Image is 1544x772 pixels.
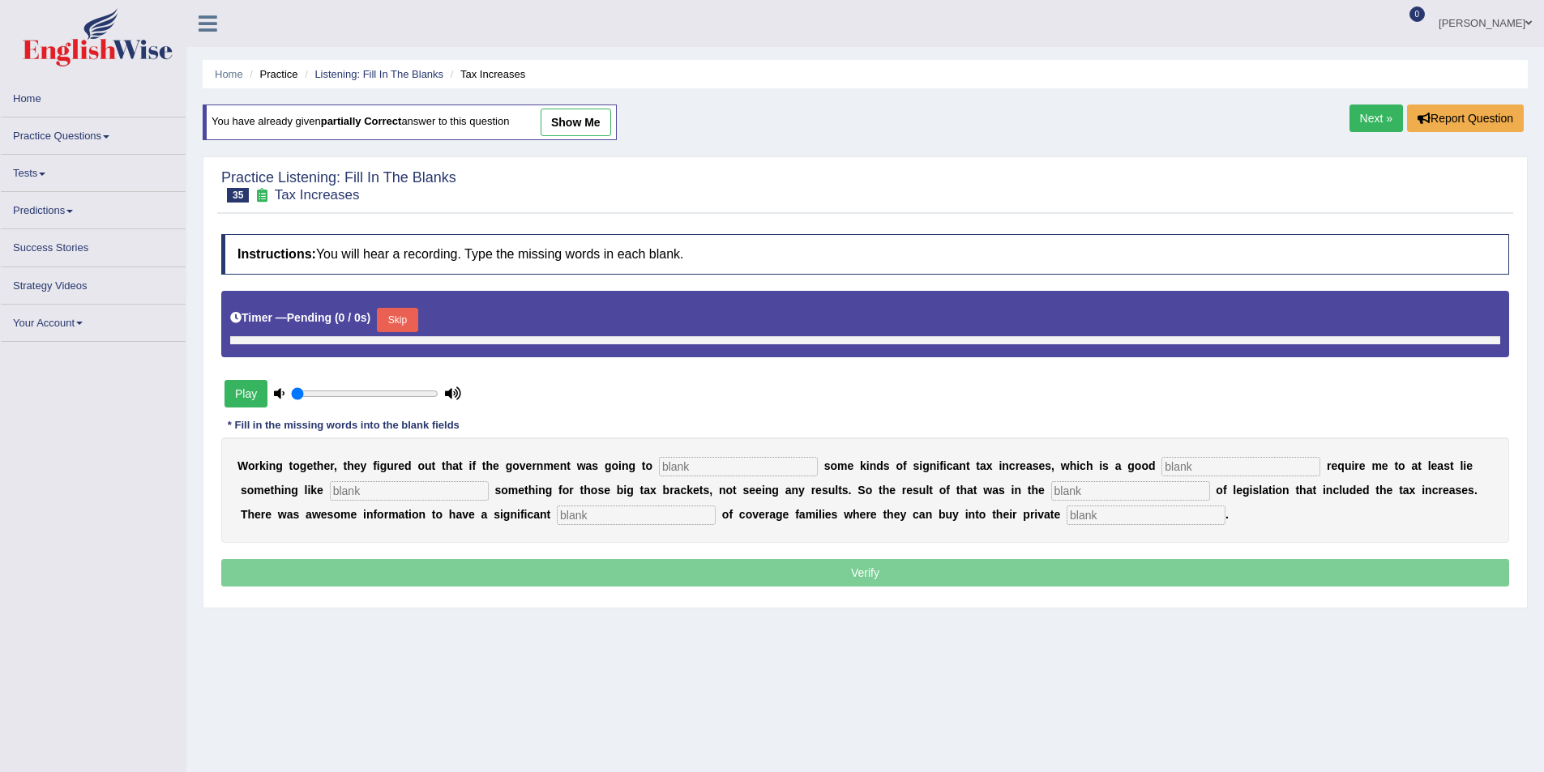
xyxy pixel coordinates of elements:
[225,380,267,407] button: Play
[1031,484,1038,497] b: h
[1443,484,1449,497] b: e
[947,459,953,472] b: c
[237,247,316,261] b: Instructions:
[227,188,249,203] span: 35
[1418,459,1422,472] b: t
[237,459,248,472] b: W
[314,68,443,80] a: Listening: Fill In The Blanks
[835,484,838,497] b: l
[824,459,831,472] b: s
[394,459,398,472] b: r
[922,459,930,472] b: g
[330,481,489,501] input: blank
[956,484,960,497] b: t
[398,459,404,472] b: e
[447,66,525,82] li: Tax Increases
[259,459,266,472] b: k
[377,308,417,332] button: Skip
[506,459,513,472] b: g
[1354,459,1358,472] b: r
[622,459,629,472] b: n
[221,234,1509,275] h4: You will hear a recording. Type the missing words in each blank.
[560,459,567,472] b: n
[699,484,704,497] b: t
[870,459,877,472] b: n
[562,484,570,497] b: o
[837,459,847,472] b: m
[1127,459,1135,472] b: g
[276,459,283,472] b: g
[1326,484,1333,497] b: n
[567,459,571,472] b: t
[254,508,261,521] b: e
[1323,484,1326,497] b: i
[1148,459,1156,472] b: d
[1016,459,1020,472] b: r
[1425,484,1432,497] b: n
[284,484,292,497] b: n
[605,459,612,472] b: g
[1327,459,1331,472] b: r
[230,312,370,324] h5: Timer —
[472,459,476,472] b: f
[1026,459,1033,472] b: a
[1349,104,1403,132] a: Next »
[1379,484,1387,497] b: h
[765,484,772,497] b: n
[306,459,313,472] b: e
[798,484,805,497] b: y
[943,459,947,472] b: i
[939,484,947,497] b: o
[743,484,750,497] b: s
[1276,484,1283,497] b: o
[1086,459,1093,472] b: h
[1,267,186,299] a: Strategy Videos
[1474,484,1478,497] b: .
[203,104,617,140] div: You have already given answer to this question
[1080,459,1086,472] b: c
[1,192,186,224] a: Predictions
[1033,459,1039,472] b: s
[1272,484,1276,497] b: i
[999,484,1005,497] b: s
[1,155,186,186] a: Tests
[592,459,598,472] b: s
[1,80,186,112] a: Home
[1038,459,1045,472] b: e
[482,459,486,472] b: t
[896,459,903,472] b: o
[849,484,852,497] b: .
[680,484,686,497] b: c
[822,484,828,497] b: s
[866,484,873,497] b: o
[1216,484,1223,497] b: o
[387,459,394,472] b: u
[300,459,307,472] b: g
[627,484,634,497] b: g
[726,484,734,497] b: o
[586,459,592,472] b: a
[493,459,499,472] b: e
[591,484,598,497] b: o
[1262,484,1268,497] b: a
[271,484,275,497] b: t
[1012,484,1015,497] b: i
[377,459,380,472] b: i
[367,311,371,324] b: )
[597,484,604,497] b: s
[347,459,354,472] b: h
[876,459,883,472] b: d
[442,459,446,472] b: t
[247,484,254,497] b: o
[953,459,960,472] b: a
[264,484,271,497] b: e
[323,459,330,472] b: e
[983,484,992,497] b: w
[1014,484,1021,497] b: n
[580,484,584,497] b: t
[1345,459,1352,472] b: u
[1332,484,1339,497] b: c
[1411,459,1418,472] b: a
[1102,459,1109,472] b: s
[1455,484,1461,497] b: s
